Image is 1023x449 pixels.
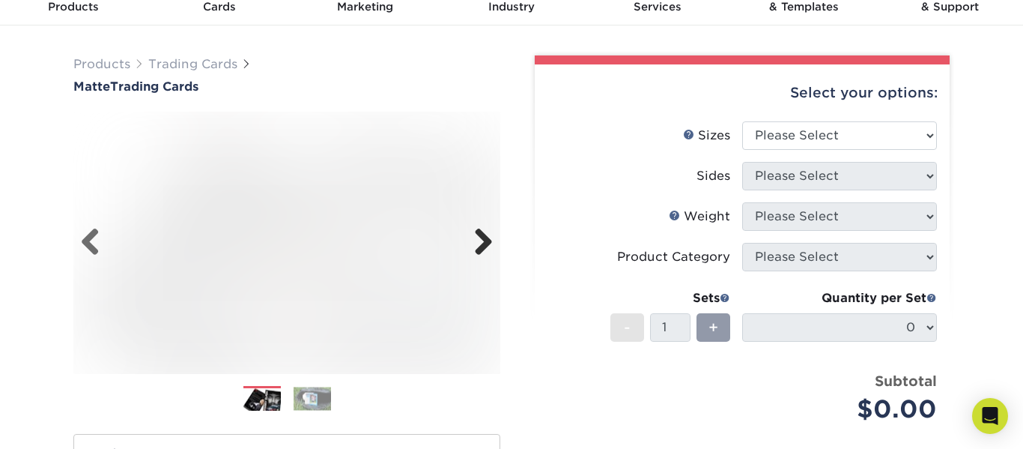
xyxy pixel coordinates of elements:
a: Products [73,57,130,71]
div: $0.00 [753,391,937,427]
div: Sides [696,167,730,185]
div: Weight [669,208,730,226]
span: Matte [73,79,110,94]
h1: Trading Cards [73,79,500,94]
div: Product Category [617,248,730,266]
img: Matte 01 [73,95,500,391]
span: - [624,316,631,339]
span: + [708,316,718,339]
img: Trading Cards 02 [294,387,331,410]
div: Select your options: [547,64,938,121]
strong: Subtotal [875,373,937,389]
div: Sets [610,289,730,307]
a: Trading Cards [148,57,237,71]
div: Open Intercom Messenger [972,398,1008,434]
div: Sizes [683,127,730,145]
img: Trading Cards 01 [243,387,281,413]
a: MatteTrading Cards [73,79,500,94]
div: Quantity per Set [742,289,937,307]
